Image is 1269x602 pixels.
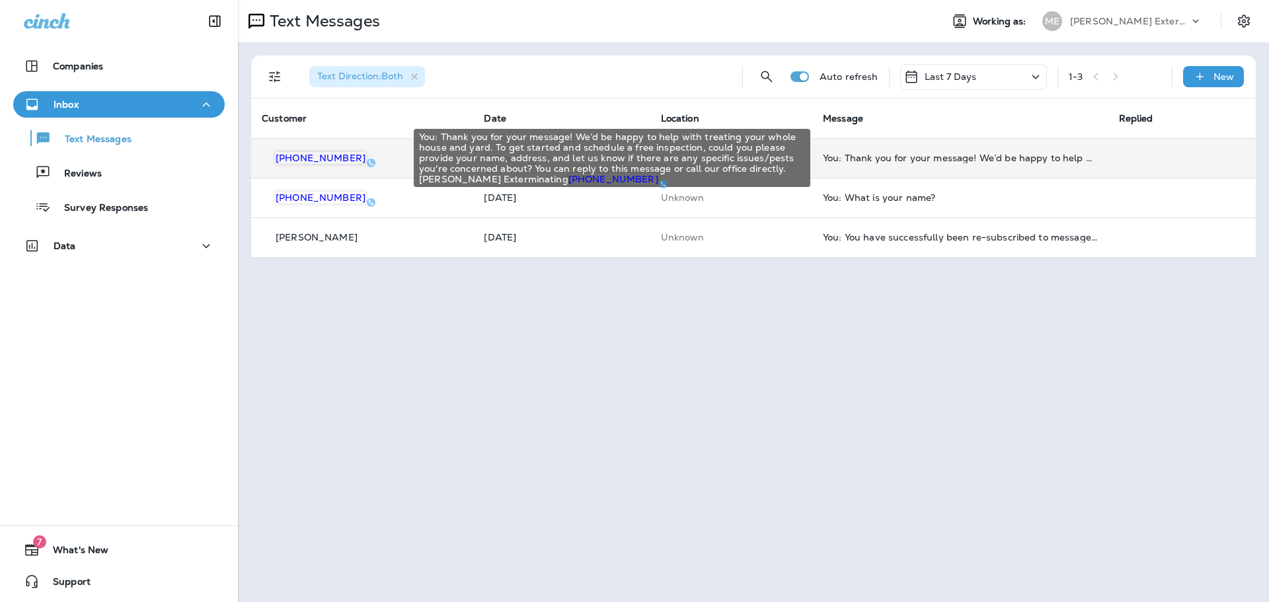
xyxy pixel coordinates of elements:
[13,124,225,152] button: Text Messages
[753,63,780,90] button: Search Messages
[276,192,365,204] span: [PHONE_NUMBER]
[262,112,307,124] span: Customer
[1232,9,1256,33] button: Settings
[1069,71,1083,82] div: 1 - 3
[54,99,79,110] p: Inbox
[661,232,802,243] p: This customer does not have a last location and the phone number they messaged is not assigned to...
[51,168,102,180] p: Reviews
[484,232,639,243] p: Sep 2, 2025 10:45 AM
[973,16,1029,27] span: Working as:
[13,233,225,259] button: Data
[196,8,233,34] button: Collapse Sidebar
[276,152,365,164] span: [PHONE_NUMBER]
[1042,11,1062,31] div: ME
[54,241,76,251] p: Data
[52,133,132,146] p: Text Messages
[820,71,878,82] p: Auto refresh
[661,192,802,203] p: This customer does not have a last location and the phone number they messaged is not assigned to...
[13,193,225,221] button: Survey Responses
[317,70,403,82] span: Text Direction : Both
[484,192,639,203] p: Sep 2, 2025 06:51 PM
[40,545,108,560] span: What's New
[13,568,225,595] button: Support
[40,576,91,592] span: Support
[276,232,358,243] p: [PERSON_NAME]
[1119,112,1153,124] span: Replied
[13,159,225,186] button: Reviews
[53,61,103,71] p: Companies
[264,11,380,31] p: Text Messages
[13,91,225,118] button: Inbox
[484,112,506,124] span: Date
[568,173,658,185] span: [PHONE_NUMBER]
[13,53,225,79] button: Companies
[1070,16,1189,26] p: [PERSON_NAME] Exterminating
[33,535,46,548] span: 7
[309,66,425,87] div: Text Direction:Both
[1213,71,1234,82] p: New
[823,232,1097,243] div: You: You have successfully been re-subscribed to messages from Mares Exterminating. Reply HELP fo...
[262,63,288,90] button: Filters
[925,71,977,82] p: Last 7 Days
[13,537,225,563] button: 7What's New
[661,112,699,124] span: Location
[419,131,796,185] span: You: Thank you for your message! We’d be happy to help with treating your whole house and yard. T...
[51,202,148,215] p: Survey Responses
[823,112,863,124] span: Message
[823,153,1097,163] div: You: Thank you for your message! We’d be happy to help with treating your whole house and yard. T...
[823,192,1097,203] div: You: What is your name?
